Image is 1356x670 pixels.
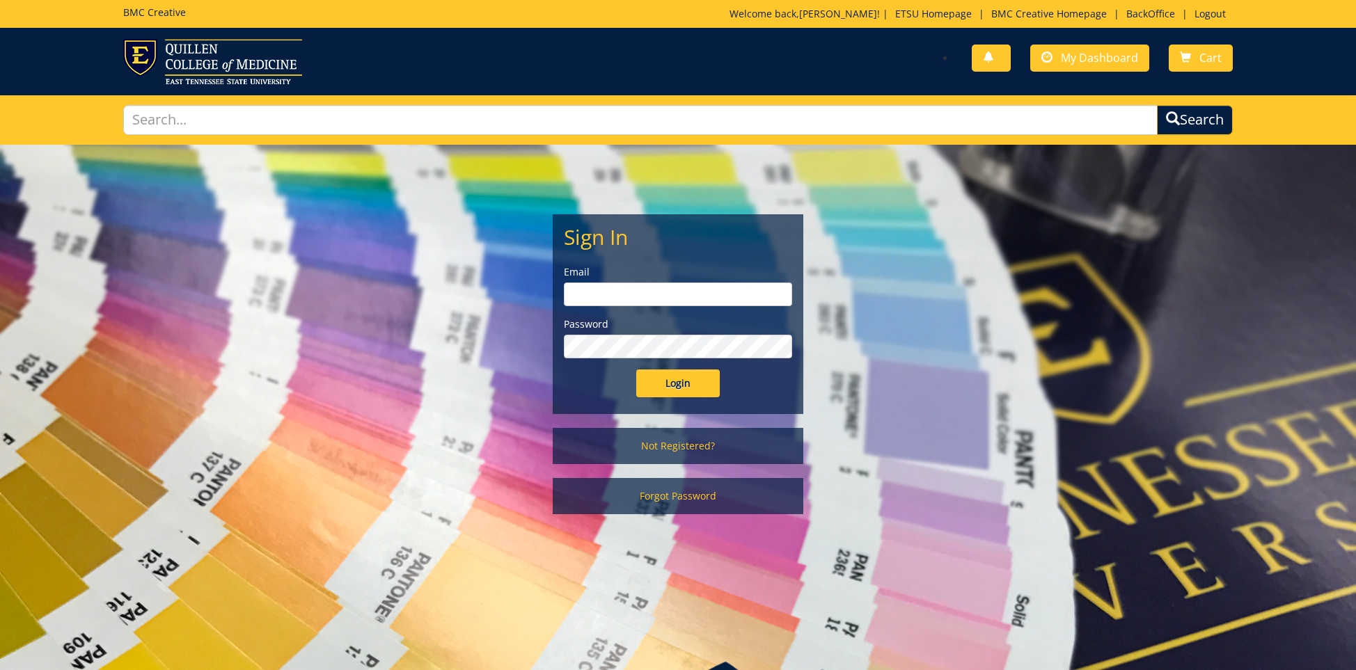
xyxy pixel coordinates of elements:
[984,7,1114,20] a: BMC Creative Homepage
[1169,45,1233,72] a: Cart
[888,7,979,20] a: ETSU Homepage
[1030,45,1149,72] a: My Dashboard
[564,317,792,331] label: Password
[1199,50,1222,65] span: Cart
[799,7,877,20] a: [PERSON_NAME]
[1061,50,1138,65] span: My Dashboard
[1119,7,1182,20] a: BackOffice
[564,265,792,279] label: Email
[730,7,1233,21] p: Welcome back, ! | | | |
[1157,105,1233,135] button: Search
[636,369,720,397] input: Login
[553,428,803,464] a: Not Registered?
[123,105,1157,135] input: Search...
[564,225,792,248] h2: Sign In
[553,478,803,514] a: Forgot Password
[123,7,186,17] h5: BMC Creative
[123,39,302,84] img: ETSU logo
[1188,7,1233,20] a: Logout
